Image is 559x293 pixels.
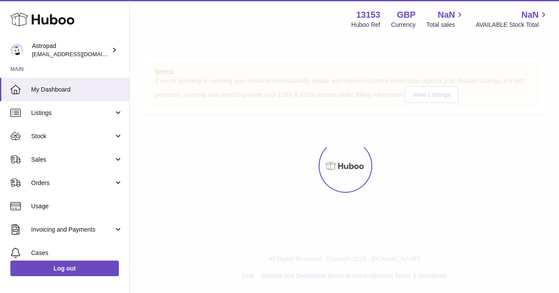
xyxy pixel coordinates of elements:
span: Sales [31,156,114,164]
span: Cases [31,249,123,257]
span: Invoicing and Payments [31,226,114,234]
span: [EMAIL_ADDRESS][DOMAIN_NAME] [32,51,127,57]
strong: 13153 [356,9,380,21]
span: Listings [31,109,114,117]
span: AVAILABLE Stock Total [476,21,549,29]
span: Stock [31,132,114,140]
span: Total sales [426,21,465,29]
strong: GBP [397,9,415,21]
div: Currency [391,21,416,29]
span: My Dashboard [31,86,123,94]
div: Huboo Ref [351,21,380,29]
span: NaN [438,9,455,21]
a: NaN AVAILABLE Stock Total [476,9,549,29]
img: matt@astropad.com [10,44,23,57]
a: NaN Total sales [426,9,465,29]
a: Log out [10,261,119,276]
span: Usage [31,202,123,210]
div: Astropad [32,42,110,58]
span: Orders [31,179,114,187]
span: NaN [521,9,539,21]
